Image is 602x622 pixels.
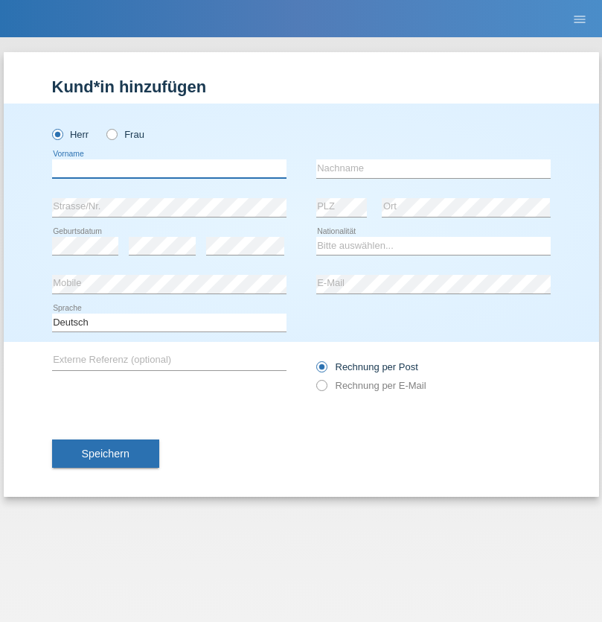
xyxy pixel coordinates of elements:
label: Herr [52,129,89,140]
label: Rechnung per E-Mail [316,380,426,391]
a: menu [565,14,595,23]
i: menu [572,12,587,27]
span: Speichern [82,448,129,460]
input: Rechnung per Post [316,361,326,380]
label: Frau [106,129,144,140]
button: Speichern [52,439,159,468]
input: Frau [106,129,116,139]
input: Herr [52,129,62,139]
input: Rechnung per E-Mail [316,380,326,399]
label: Rechnung per Post [316,361,418,372]
h1: Kund*in hinzufügen [52,77,551,96]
